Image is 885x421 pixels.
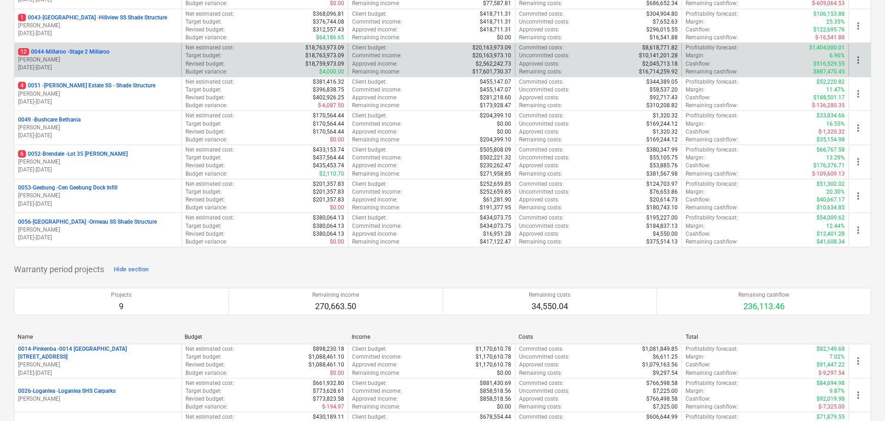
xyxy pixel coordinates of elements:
[186,52,222,60] p: Target budget :
[186,136,227,144] p: Budget variance :
[313,10,344,18] p: $368,096.81
[817,78,845,86] p: $52,220.82
[817,230,845,238] p: $12,401.28
[18,132,178,140] p: [DATE] - [DATE]
[18,150,178,174] div: 60052-Brendale -Lot 35 [PERSON_NAME][PERSON_NAME][DATE]-[DATE]
[519,10,563,18] p: Committed costs :
[480,78,511,86] p: $455,147.07
[519,334,678,340] div: Costs
[853,190,864,201] span: more_vert
[18,48,29,55] span: 12
[686,120,705,128] p: Margin :
[813,162,845,170] p: $176,376.71
[817,112,845,120] p: $33,834.66
[653,112,678,120] p: $1,320.32
[813,60,845,68] p: $516,529.55
[186,60,225,68] p: Revised budget :
[646,146,678,154] p: $380,347.99
[186,10,234,18] p: Net estimated cost :
[352,86,402,94] p: Committed income :
[18,345,178,361] p: 0014-Pinkenba - 0014 [GEOGRAPHIC_DATA] [STREET_ADDRESS]
[519,78,563,86] p: Committed costs :
[352,112,387,120] p: Client budget :
[646,170,678,178] p: $381,567.98
[352,334,511,340] div: Income
[18,82,178,105] div: 40051 -[PERSON_NAME] Estate SS - Shade Structure[PERSON_NAME][DATE]-[DATE]
[639,52,678,60] p: $10,141,201.28
[352,146,387,154] p: Client budget :
[111,262,151,277] button: Hide section
[686,334,845,340] div: Total
[313,222,344,230] p: $380,064.13
[650,188,678,196] p: $76,653.86
[480,188,511,196] p: $252,659.85
[352,222,402,230] p: Committed income :
[472,52,511,60] p: $20,163,973.10
[519,44,563,52] p: Committed costs :
[186,214,234,222] p: Net estimated cost :
[480,204,511,212] p: $191,377.95
[853,355,864,366] span: more_vert
[18,334,177,340] div: Name
[686,128,711,136] p: Cashflow :
[686,78,738,86] p: Profitability forecast :
[313,196,344,204] p: $201,357.83
[642,44,678,52] p: $8,618,771.82
[186,154,222,162] p: Target budget :
[650,154,678,162] p: $55,105.75
[519,180,563,188] p: Committed costs :
[853,225,864,236] span: more_vert
[480,154,511,162] p: $502,221.32
[853,156,864,167] span: more_vert
[18,64,178,72] p: [DATE] - [DATE]
[519,94,559,102] p: Approved costs :
[305,60,344,68] p: $18,759,973.09
[312,291,359,299] p: Remaining income
[18,150,26,158] span: 6
[330,238,344,246] p: $0.00
[476,345,511,353] p: $1,170,610.78
[18,56,178,64] p: [PERSON_NAME]
[519,196,559,204] p: Approved costs :
[186,162,225,170] p: Revised budget :
[646,136,678,144] p: $169,244.12
[686,180,738,188] p: Profitability forecast :
[480,170,511,178] p: $271,958.85
[352,120,402,128] p: Committed income :
[186,180,234,188] p: Net estimated cost :
[18,14,178,37] div: 10043-[GEOGRAPHIC_DATA] -Hillview SS Shade Structure[PERSON_NAME][DATE]-[DATE]
[186,112,234,120] p: Net estimated cost :
[650,86,678,94] p: $58,537.20
[529,291,570,299] p: Remaining costs
[186,102,227,110] p: Budget variance :
[686,146,738,154] p: Profitability forecast :
[686,44,738,52] p: Profitability forecast :
[480,10,511,18] p: $418,711.31
[686,52,705,60] p: Margin :
[185,334,344,340] div: Budget
[18,184,118,192] p: 0053-Geebung - Cen Geebung Dock Infill
[186,204,227,212] p: Budget variance :
[18,22,178,30] p: [PERSON_NAME]
[352,154,402,162] p: Committed income :
[519,230,559,238] p: Approved costs :
[18,387,178,403] div: 0026-Loganlea -Loganlea SHS Carparks[PERSON_NAME]
[313,230,344,238] p: $380,064.13
[646,238,678,246] p: $375,514.13
[18,369,178,377] p: [DATE] - [DATE]
[817,146,845,154] p: $66,767.58
[519,112,563,120] p: Committed costs :
[186,238,227,246] p: Budget variance :
[646,204,678,212] p: $180,743.10
[519,146,563,154] p: Committed costs :
[686,60,711,68] p: Cashflow :
[18,345,178,377] div: 0014-Pinkenba -0014 [GEOGRAPHIC_DATA] [STREET_ADDRESS][PERSON_NAME][DATE]-[DATE]
[352,196,397,204] p: Approved income :
[352,128,397,136] p: Approved income :
[812,170,845,178] p: $-109,609.13
[18,218,178,242] div: 0056-[GEOGRAPHIC_DATA] -Ormeau SS Shade Structure[PERSON_NAME][DATE]-[DATE]
[529,301,570,312] p: 34,550.04
[18,218,157,226] p: 0056-[GEOGRAPHIC_DATA] - Ormeau SS Shade Structure
[738,301,789,312] p: 236,113.46
[686,154,705,162] p: Margin :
